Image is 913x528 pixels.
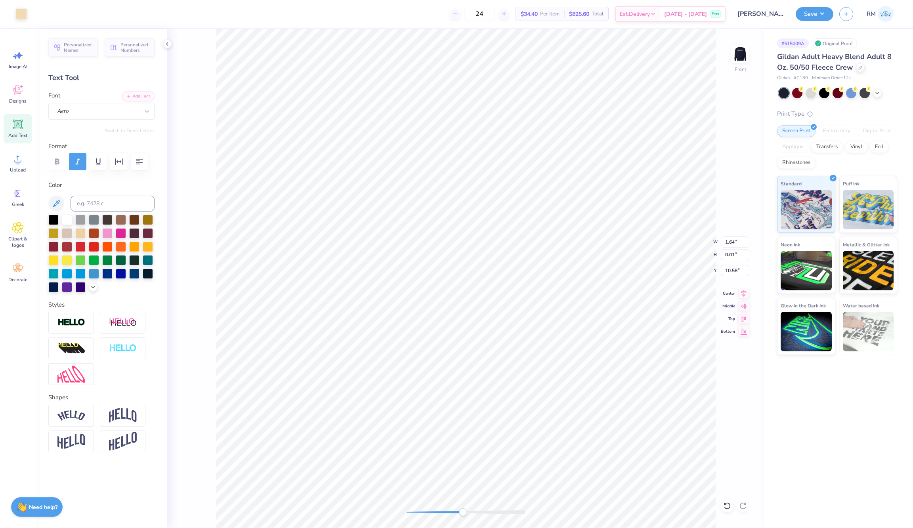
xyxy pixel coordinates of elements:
[843,190,894,229] img: Puff Ink
[843,301,879,310] span: Water based Ink
[120,42,150,53] span: Personalized Numbers
[48,393,68,402] label: Shapes
[109,344,137,353] img: Negative Space
[870,141,888,153] div: Foil
[777,75,790,82] span: Gildan
[71,196,155,212] input: e.g. 7428 c
[878,6,894,22] img: Revati Mahurkar
[5,236,31,248] span: Clipart & logos
[9,98,27,104] span: Designs
[57,434,85,449] img: Flag
[12,201,24,208] span: Greek
[48,142,155,151] label: Format
[109,408,137,423] img: Arch
[732,6,790,22] input: Untitled Design
[843,251,894,290] img: Metallic & Glitter Ink
[105,38,155,57] button: Personalized Numbers
[48,72,155,83] div: Text Tool
[57,318,85,327] img: Stroke
[57,342,85,355] img: 3D Illusion
[721,328,735,335] span: Bottom
[781,301,826,310] span: Glow in the Dark Ink
[105,128,155,134] button: Switch to Greek Letters
[620,10,650,18] span: Est. Delivery
[64,42,93,53] span: Personalized Names
[48,91,60,100] label: Font
[777,52,892,72] span: Gildan Adult Heavy Blend Adult 8 Oz. 50/50 Fleece Crew
[569,10,589,18] span: $825.60
[57,366,85,383] img: Free Distort
[735,66,746,73] div: Front
[863,6,897,22] a: RM
[721,303,735,309] span: Middle
[777,157,816,169] div: Rhinestones
[818,125,856,137] div: Embroidery
[777,38,809,48] div: # 515009A
[781,251,832,290] img: Neon Ink
[796,7,833,21] button: Save
[29,503,57,511] strong: Need help?
[858,125,896,137] div: Digital Print
[464,7,495,21] input: – –
[592,10,604,18] span: Total
[781,240,800,249] span: Neon Ink
[843,179,860,188] span: Puff Ink
[664,10,707,18] span: [DATE] - [DATE]
[540,10,560,18] span: Per Item
[812,75,852,82] span: Minimum Order: 12 +
[721,316,735,322] span: Top
[843,312,894,351] img: Water based Ink
[459,508,467,516] div: Accessibility label
[48,38,98,57] button: Personalized Names
[777,125,816,137] div: Screen Print
[109,318,137,328] img: Shadow
[794,75,808,82] span: # G180
[732,46,748,62] img: Front
[521,10,538,18] span: $34.40
[48,181,155,190] label: Color
[8,276,27,283] span: Decorate
[8,132,27,139] span: Add Text
[721,290,735,297] span: Center
[781,312,832,351] img: Glow in the Dark Ink
[843,240,890,249] span: Metallic & Glitter Ink
[781,190,832,229] img: Standard
[48,300,65,309] label: Styles
[813,38,857,48] div: Original Proof
[712,11,719,17] span: Free
[777,109,897,118] div: Print Type
[57,410,85,421] img: Arc
[845,141,867,153] div: Vinyl
[811,141,843,153] div: Transfers
[781,179,802,188] span: Standard
[9,63,27,70] span: Image AI
[867,10,876,19] span: RM
[109,432,137,451] img: Rise
[777,141,809,153] div: Applique
[122,91,155,101] button: Add Font
[10,167,26,173] span: Upload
